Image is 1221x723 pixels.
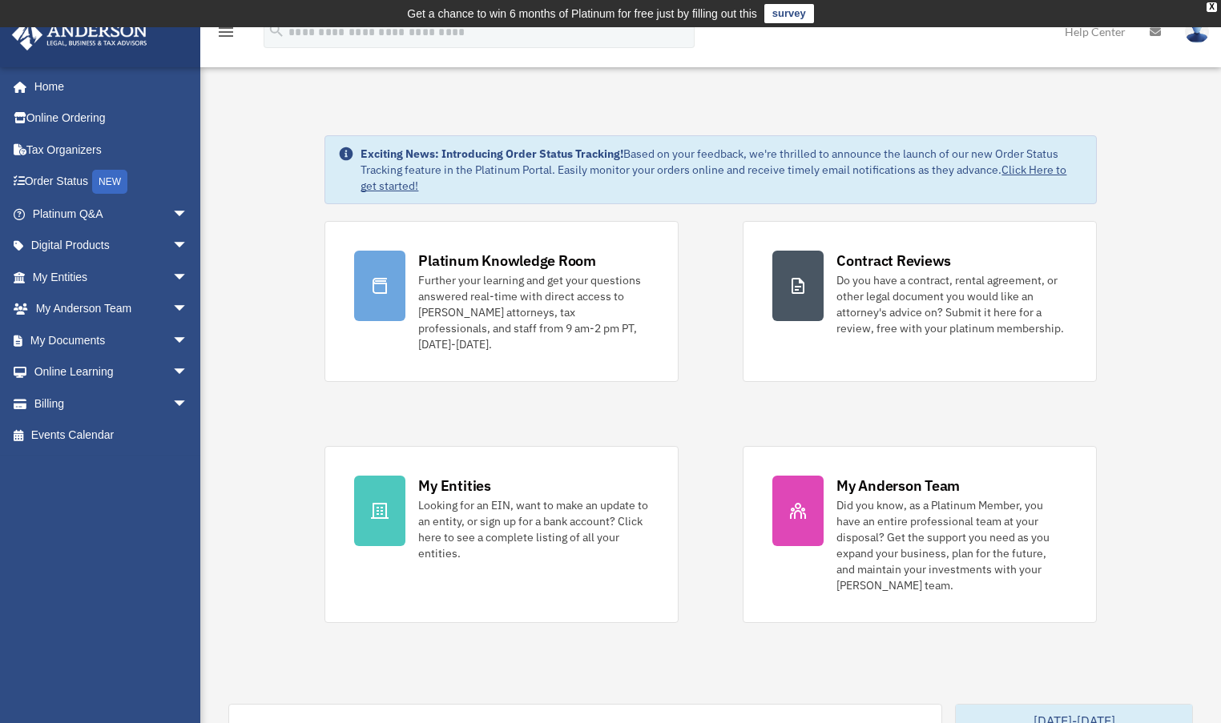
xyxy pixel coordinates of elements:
a: Online Ordering [11,102,212,135]
img: User Pic [1185,20,1209,43]
a: Platinum Q&Aarrow_drop_down [11,198,212,230]
strong: Exciting News: Introducing Order Status Tracking! [361,147,623,161]
a: Billingarrow_drop_down [11,388,212,420]
span: arrow_drop_down [172,388,204,420]
span: arrow_drop_down [172,261,204,294]
span: arrow_drop_down [172,356,204,389]
a: Online Learningarrow_drop_down [11,356,212,388]
a: Contract Reviews Do you have a contract, rental agreement, or other legal document you would like... [743,221,1097,382]
a: Digital Productsarrow_drop_down [11,230,212,262]
span: arrow_drop_down [172,230,204,263]
a: My Documentsarrow_drop_down [11,324,212,356]
a: Order StatusNEW [11,166,212,199]
i: search [268,22,285,39]
a: My Anderson Teamarrow_drop_down [11,293,212,325]
div: Get a chance to win 6 months of Platinum for free just by filling out this [407,4,757,23]
a: Events Calendar [11,420,212,452]
div: Did you know, as a Platinum Member, you have an entire professional team at your disposal? Get th... [836,497,1067,593]
a: My Entitiesarrow_drop_down [11,261,212,293]
img: Anderson Advisors Platinum Portal [7,19,152,50]
a: Tax Organizers [11,134,212,166]
a: Home [11,70,204,102]
a: My Entities Looking for an EIN, want to make an update to an entity, or sign up for a bank accoun... [324,446,679,623]
div: NEW [92,170,127,194]
div: My Entities [418,476,490,496]
div: Do you have a contract, rental agreement, or other legal document you would like an attorney's ad... [836,272,1067,336]
a: My Anderson Team Did you know, as a Platinum Member, you have an entire professional team at your... [743,446,1097,623]
a: Platinum Knowledge Room Further your learning and get your questions answered real-time with dire... [324,221,679,382]
span: arrow_drop_down [172,198,204,231]
span: arrow_drop_down [172,293,204,326]
div: My Anderson Team [836,476,960,496]
div: Platinum Knowledge Room [418,251,596,271]
a: menu [216,28,236,42]
div: Looking for an EIN, want to make an update to an entity, or sign up for a bank account? Click her... [418,497,649,561]
div: close [1207,2,1217,12]
a: Click Here to get started! [361,163,1066,193]
div: Contract Reviews [836,251,951,271]
i: menu [216,22,236,42]
span: arrow_drop_down [172,324,204,357]
div: Further your learning and get your questions answered real-time with direct access to [PERSON_NAM... [418,272,649,352]
a: survey [764,4,814,23]
div: Based on your feedback, we're thrilled to announce the launch of our new Order Status Tracking fe... [361,146,1082,194]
